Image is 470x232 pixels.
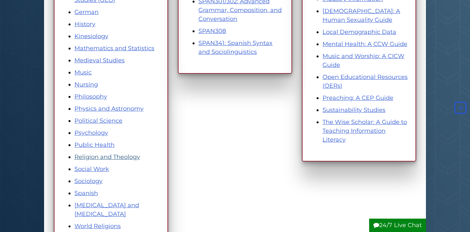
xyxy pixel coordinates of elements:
a: Kinesiology [74,33,108,40]
a: Political Science [74,117,122,124]
a: German [74,8,99,16]
a: Spanish [74,190,98,197]
a: Social Work [74,165,109,173]
a: The Wise Scholar: A Guide to Teaching Information Literacy [322,118,407,143]
a: Psychology [74,129,108,136]
a: SPAN341: Spanish Syntax and Sociolinguistics [198,39,273,55]
a: Philosophy [74,93,107,100]
a: Medieval Studies [74,57,125,64]
a: Back to Top [453,104,468,111]
a: SPAN308 [198,27,226,35]
a: World Religions [74,223,121,230]
a: [DEMOGRAPHIC_DATA]: A Human Sexuality Guide [322,8,400,23]
a: Local Demographic Data [322,28,396,36]
a: Public Health [74,141,115,148]
a: Music [74,69,92,76]
a: Nursing [74,81,98,88]
a: History [74,21,95,28]
a: Sociology [74,178,102,185]
a: Religion and Theology [74,153,140,161]
a: [MEDICAL_DATA] and [MEDICAL_DATA] [74,202,139,218]
a: Music and Worship: A CICW Guide [322,53,404,69]
a: Mental Health: A CCW Guide [322,40,407,48]
a: Preaching: A CEP Guide [322,94,393,101]
a: Sustainability Studies [322,106,385,114]
a: Physics and Astronomy [74,105,144,112]
button: 24/7 Live Chat [369,219,426,232]
a: Open Educational Resources (OERs) [322,73,408,89]
a: Mathematics and Statistics [74,45,154,52]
